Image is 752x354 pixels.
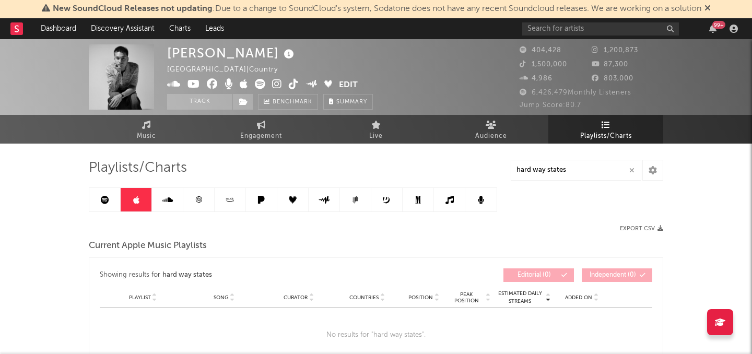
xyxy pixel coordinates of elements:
span: 4,986 [520,75,553,82]
a: Playlists/Charts [548,115,663,144]
span: Music [137,130,156,143]
div: [GEOGRAPHIC_DATA] | Country [167,64,290,76]
a: Live [319,115,433,144]
a: Audience [433,115,548,144]
a: Discovery Assistant [84,18,162,39]
span: 803,000 [592,75,633,82]
a: Leads [198,18,231,39]
span: 1,200,873 [592,47,638,54]
div: hard way states [162,269,212,281]
span: Engagement [240,130,282,143]
span: Audience [475,130,507,143]
button: Export CSV [620,226,663,232]
span: Jump Score: 80.7 [520,102,581,109]
button: Edit [339,79,358,92]
button: Summary [323,94,373,110]
div: 99 + [712,21,725,29]
a: Music [89,115,204,144]
button: Track [167,94,232,110]
button: 99+ [709,25,716,33]
span: 404,428 [520,47,561,54]
span: Estimated Daily Streams [496,290,544,305]
span: 6,426,479 Monthly Listeners [520,89,631,96]
a: Engagement [204,115,319,144]
span: Editorial ( 0 ) [510,272,558,278]
span: Playlists/Charts [89,162,187,174]
button: Editorial(0) [503,268,574,282]
span: Countries [349,294,379,301]
span: Song [214,294,229,301]
span: Playlist [129,294,151,301]
span: Independent ( 0 ) [589,272,637,278]
span: 1,500,000 [520,61,567,68]
input: Search for artists [522,22,679,36]
span: Current Apple Music Playlists [89,240,207,252]
span: Summary [336,99,367,105]
span: Live [369,130,383,143]
div: Showing results for [100,268,376,282]
span: 87,300 [592,61,628,68]
span: Added On [565,294,592,301]
span: Peak Position [449,291,484,304]
a: Charts [162,18,198,39]
div: [PERSON_NAME] [167,44,297,62]
span: New SoundCloud Releases not updating [53,5,213,13]
input: Search Playlists/Charts [511,160,641,181]
span: Curator [284,294,308,301]
span: Playlists/Charts [580,130,632,143]
button: Independent(0) [582,268,652,282]
span: Position [408,294,433,301]
a: Benchmark [258,94,318,110]
span: : Due to a change to SoundCloud's system, Sodatone does not have any recent Soundcloud releases. ... [53,5,701,13]
span: Benchmark [273,96,312,109]
span: Dismiss [704,5,711,13]
a: Dashboard [33,18,84,39]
